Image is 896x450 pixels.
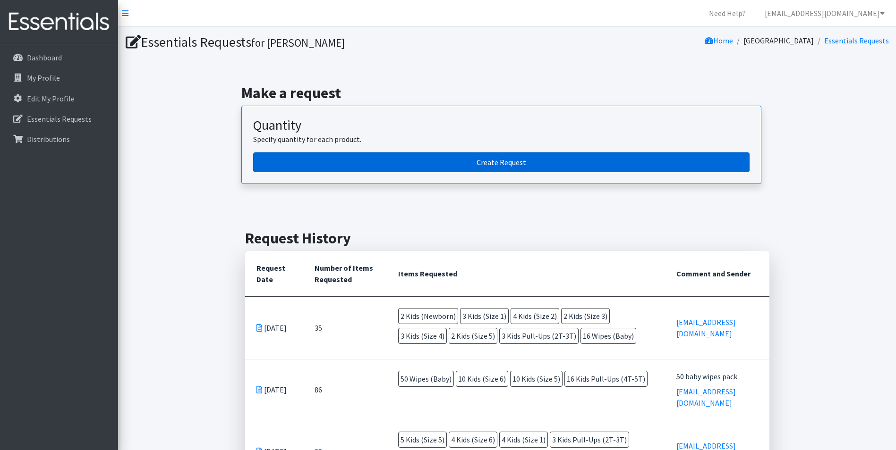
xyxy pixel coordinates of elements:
[253,152,750,172] a: Create a request by quantity
[245,359,304,420] td: [DATE]
[676,317,736,338] a: [EMAIL_ADDRESS][DOMAIN_NAME]
[4,109,114,128] a: Essentials Requests
[460,308,509,324] span: 3 Kids (Size 1)
[4,89,114,108] a: Edit My Profile
[253,117,750,133] h3: Quantity
[27,94,75,103] p: Edit My Profile
[27,134,70,144] p: Distributions
[824,36,889,45] a: Essentials Requests
[743,36,814,45] a: [GEOGRAPHIC_DATA]
[757,4,892,23] a: [EMAIL_ADDRESS][DOMAIN_NAME]
[27,114,92,124] p: Essentials Requests
[241,84,773,102] h2: Make a request
[4,68,114,87] a: My Profile
[398,308,458,324] span: 2 Kids (Newborn)
[303,251,387,297] th: Number of Items Requested
[449,328,497,344] span: 2 Kids (Size 5)
[550,432,629,448] span: 3 Kids Pull-Ups (2T-3T)
[398,371,454,387] span: 50 Wipes (Baby)
[701,4,753,23] a: Need Help?
[499,432,548,448] span: 4 Kids (Size 1)
[510,371,563,387] span: 10 Kids (Size 5)
[245,296,304,359] td: [DATE]
[253,133,750,145] p: Specify quantity for each product.
[4,130,114,149] a: Distributions
[705,36,733,45] a: Home
[561,308,610,324] span: 2 Kids (Size 3)
[580,328,636,344] span: 16 Wipes (Baby)
[676,387,736,408] a: [EMAIL_ADDRESS][DOMAIN_NAME]
[511,308,559,324] span: 4 Kids (Size 2)
[27,53,62,62] p: Dashboard
[449,432,497,448] span: 4 Kids (Size 6)
[245,229,769,247] h2: Request History
[499,328,579,344] span: 3 Kids Pull-Ups (2T-3T)
[564,371,648,387] span: 16 Kids Pull-Ups (4T-5T)
[4,6,114,38] img: HumanEssentials
[27,73,60,83] p: My Profile
[456,371,508,387] span: 10 Kids (Size 6)
[4,48,114,67] a: Dashboard
[251,36,345,50] small: for [PERSON_NAME]
[245,251,304,297] th: Request Date
[387,251,665,297] th: Items Requested
[398,328,447,344] span: 3 Kids (Size 4)
[398,432,447,448] span: 5 Kids (Size 5)
[676,371,758,382] div: 50 baby wipes pack
[665,251,769,297] th: Comment and Sender
[126,34,504,50] h1: Essentials Requests
[303,359,387,420] td: 86
[303,296,387,359] td: 35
